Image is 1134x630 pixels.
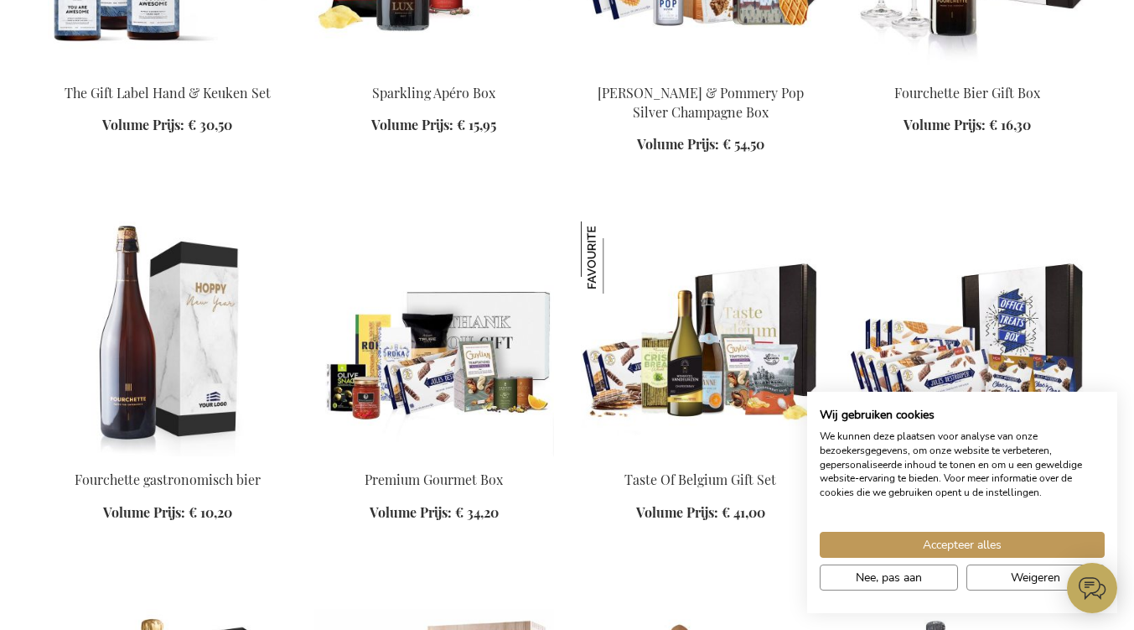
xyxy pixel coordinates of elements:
span: Volume Prijs: [103,503,185,521]
a: Volume Prijs: € 15,95 [371,116,496,135]
span: € 54,50 [722,135,764,153]
span: Volume Prijs: [904,116,986,133]
span: Volume Prijs: [371,116,453,133]
img: Premium Gourmet Box [314,221,554,456]
span: € 41,00 [722,503,765,521]
a: Volume Prijs: € 34,20 [370,503,499,523]
a: Volume Prijs: € 54,50 [637,135,764,154]
span: Volume Prijs: [636,503,718,521]
a: Volume Prijs: € 16,30 [904,116,1031,135]
a: Volume Prijs: € 41,00 [636,503,765,523]
span: Nee, pas aan [856,569,922,586]
span: € 10,20 [189,503,232,521]
a: Premium Gourmet Box [365,471,503,488]
a: Fourchette Beer Gift Box [847,62,1087,78]
h2: Wij gebruiken cookies [820,408,1105,423]
a: Sweet Delights & Pommery Pop Silver Champagne Box [581,62,821,78]
a: Taste Of Belgium Gift Set [624,471,776,488]
img: Taste Of Belgium Gift Set [581,221,821,456]
a: The Gift Label Hand & Keuken Set [65,84,271,102]
span: Weigeren [1011,569,1060,586]
span: € 16,30 [989,116,1031,133]
a: Volume Prijs: € 30,50 [102,116,232,135]
span: Volume Prijs: [102,116,184,133]
a: Fourchette gastronomisch bier [75,471,261,488]
a: Fourchette Bier Gift Box [894,84,1040,102]
iframe: belco-activator-frame [1067,563,1117,613]
span: Volume Prijs: [637,135,719,153]
span: Volume Prijs: [370,503,452,521]
img: Taste Of Belgium Gift Set [581,221,653,294]
button: Alle cookies weigeren [966,565,1105,591]
p: We kunnen deze plaatsen voor analyse van onze bezoekersgegevens, om onze website te verbeteren, g... [820,430,1105,500]
span: € 30,50 [188,116,232,133]
button: Accepteer alle cookies [820,532,1105,558]
a: Volume Prijs: € 10,20 [103,503,232,523]
a: Sparkling Apero Box [314,62,554,78]
a: Taste Of Belgium Gift Set Taste Of Belgium Gift Set [581,450,821,466]
button: Pas cookie voorkeuren aan [820,565,958,591]
a: The Gift Label Hand & Kitchen Set [48,62,287,78]
img: Jules Destrooper XXL Office Sharing Box [847,221,1087,456]
a: [PERSON_NAME] & Pommery Pop Silver Champagne Box [598,84,804,121]
span: € 34,20 [455,503,499,521]
a: Premium Gourmet Box [314,450,554,466]
a: Sparkling Apéro Box [372,84,495,102]
a: Fourchette beer 75 cl [48,450,287,466]
span: € 15,95 [457,116,496,133]
span: Accepteer alles [923,536,1002,554]
img: Fourchette beer 75 cl [48,221,287,456]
